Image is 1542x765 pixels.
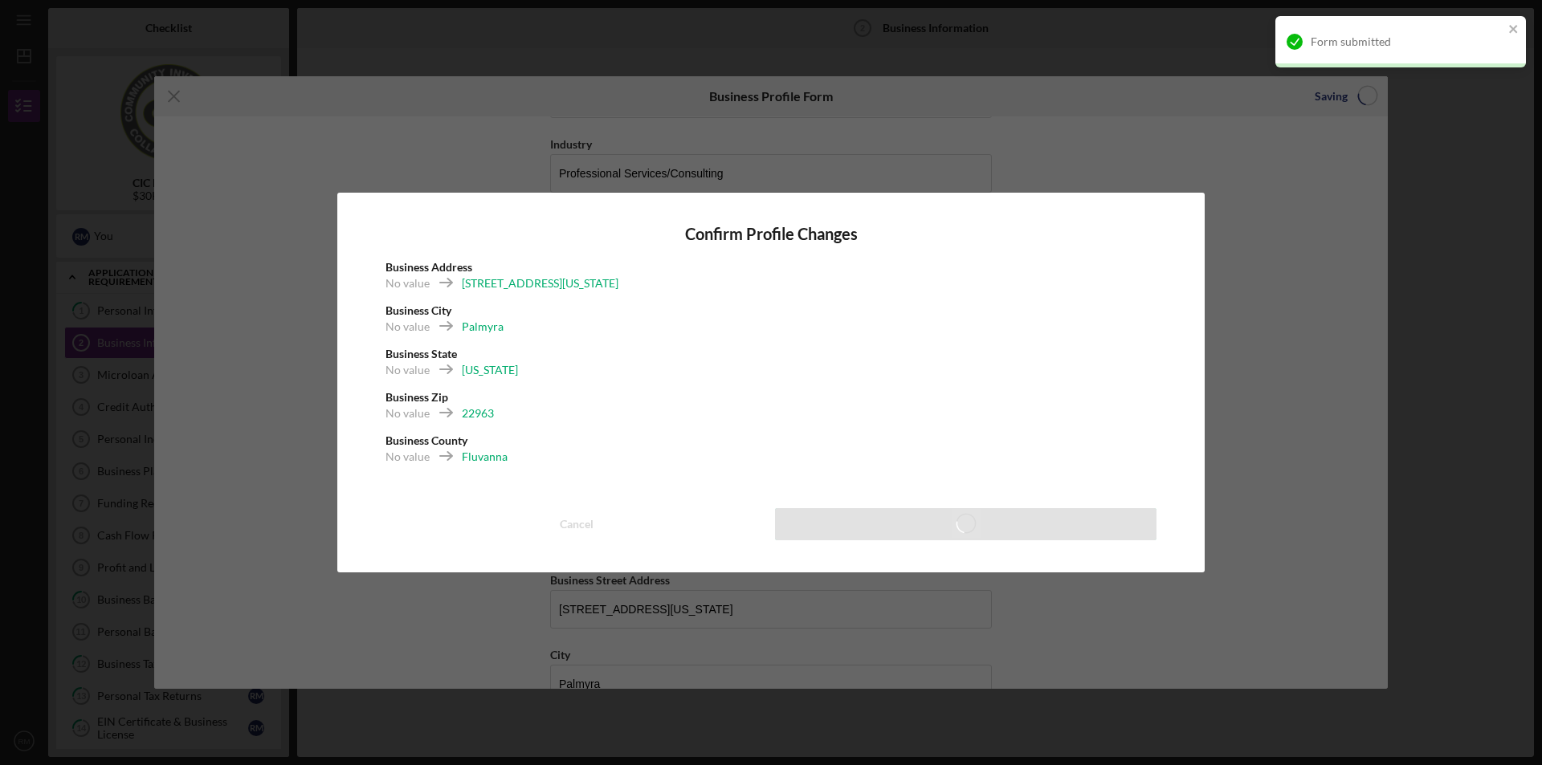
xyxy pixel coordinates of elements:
[385,275,430,291] div: No value
[462,362,518,378] div: [US_STATE]
[462,275,618,291] div: [STREET_ADDRESS][US_STATE]
[462,405,494,421] div: 22963
[385,449,430,465] div: No value
[385,433,467,447] b: Business County
[385,347,457,360] b: Business State
[1311,35,1503,48] div: Form submitted
[1508,22,1520,38] button: close
[385,362,430,378] div: No value
[385,390,448,404] b: Business Zip
[385,319,430,335] div: No value
[462,319,504,335] div: Palmyra
[385,260,472,274] b: Business Address
[385,405,430,421] div: No value
[560,508,594,540] div: Cancel
[775,508,1156,540] button: Save
[385,508,767,540] button: Cancel
[385,303,451,317] b: Business City
[462,449,508,465] div: Fluvanna
[385,225,1156,243] h4: Confirm Profile Changes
